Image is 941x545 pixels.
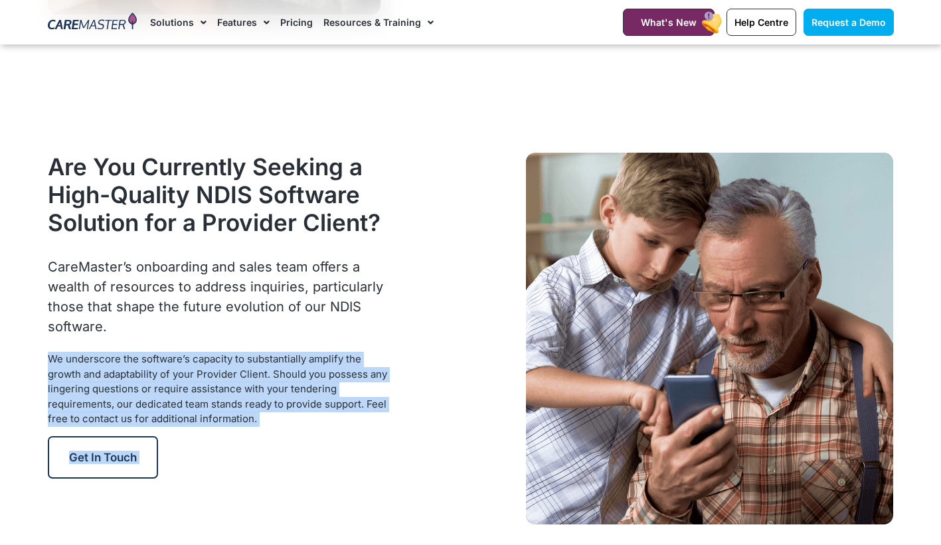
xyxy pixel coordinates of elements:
[48,259,383,335] span: CareMaster’s onboarding and sales team offers a wealth of resources to address inquiries, particu...
[48,13,137,33] img: CareMaster Logo
[69,451,137,464] span: Get in Touch
[623,9,715,36] a: What's New
[727,9,796,36] a: Help Centre
[48,153,389,236] h2: Are You Currently Seeking a High-Quality NDIS Software Solution for a Provider Client?
[48,352,387,425] span: We underscore the software’s capacity to substantially amplify the growth and adaptability of you...
[812,17,886,28] span: Request a Demo
[526,153,893,524] img: CareMaster's NDIS CRM is a versatile program that simplifies accounting, payroll, award interpret...
[641,17,697,28] span: What's New
[734,17,788,28] span: Help Centre
[804,9,894,36] a: Request a Demo
[48,436,158,479] a: Get in Touch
